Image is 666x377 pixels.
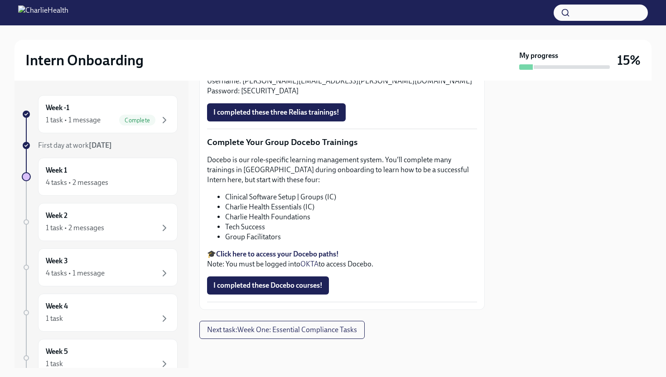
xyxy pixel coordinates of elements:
[22,95,178,133] a: Week -11 task • 1 messageComplete
[213,108,339,117] span: I completed these three Relias trainings!
[119,117,155,124] span: Complete
[46,165,67,175] h6: Week 1
[207,155,477,185] p: Docebo is our role-specific learning management system. You'll complete many trainings in [GEOGRA...
[207,249,477,269] p: 🎓 Note: You must be logged into to access Docebo.
[22,140,178,150] a: First day at work[DATE]
[22,294,178,332] a: Week 41 task
[38,141,112,150] span: First day at work
[89,141,112,150] strong: [DATE]
[18,5,68,20] img: CharlieHealth
[46,211,68,221] h6: Week 2
[22,158,178,196] a: Week 14 tasks • 2 messages
[46,103,69,113] h6: Week -1
[46,301,68,311] h6: Week 4
[300,260,319,268] a: OKTA
[207,66,477,96] p: 🎓 Username: [PERSON_NAME][EMAIL_ADDRESS][PERSON_NAME][DOMAIN_NAME] Password: [SECURITY_DATA]
[46,178,108,188] div: 4 tasks • 2 messages
[207,276,329,295] button: I completed these Docebo courses!
[199,321,365,339] button: Next task:Week One: Essential Compliance Tasks
[25,51,144,69] h2: Intern Onboarding
[22,203,178,241] a: Week 21 task • 2 messages
[46,359,63,369] div: 1 task
[46,115,101,125] div: 1 task • 1 message
[216,250,339,258] a: Click here to access your Docebo paths!
[519,51,558,61] strong: My progress
[46,256,68,266] h6: Week 3
[617,52,641,68] h3: 15%
[207,136,477,148] p: Complete Your Group Docebo Trainings
[225,192,477,202] li: Clinical Software Setup | Groups (IC)
[225,202,477,212] li: Charlie Health Essentials (IC)
[46,268,105,278] div: 4 tasks • 1 message
[225,222,477,232] li: Tech Success
[225,232,477,242] li: Group Facilitators
[213,281,323,290] span: I completed these Docebo courses!
[22,248,178,286] a: Week 34 tasks • 1 message
[207,103,346,121] button: I completed these three Relias trainings!
[46,314,63,324] div: 1 task
[207,325,357,334] span: Next task : Week One: Essential Compliance Tasks
[46,347,68,357] h6: Week 5
[225,212,477,222] li: Charlie Health Foundations
[46,223,104,233] div: 1 task • 2 messages
[22,339,178,377] a: Week 51 task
